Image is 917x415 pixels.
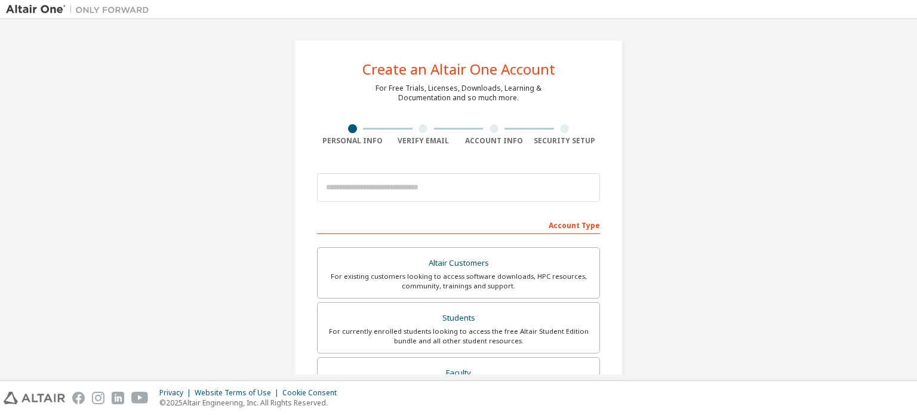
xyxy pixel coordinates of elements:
div: Personal Info [317,136,388,146]
img: youtube.svg [131,392,149,404]
div: Cookie Consent [282,388,344,398]
img: Altair One [6,4,155,16]
div: For existing customers looking to access software downloads, HPC resources, community, trainings ... [325,272,592,291]
div: Privacy [159,388,195,398]
div: Create an Altair One Account [362,62,555,76]
img: linkedin.svg [112,392,124,404]
div: Security Setup [530,136,601,146]
div: Altair Customers [325,255,592,272]
div: Students [325,310,592,327]
div: Account Info [458,136,530,146]
div: Faculty [325,365,592,382]
img: instagram.svg [92,392,104,404]
div: Verify Email [388,136,459,146]
img: facebook.svg [72,392,85,404]
div: For Free Trials, Licenses, Downloads, Learning & Documentation and so much more. [376,84,541,103]
div: For currently enrolled students looking to access the free Altair Student Edition bundle and all ... [325,327,592,346]
p: © 2025 Altair Engineering, Inc. All Rights Reserved. [159,398,344,408]
div: Account Type [317,215,600,234]
img: altair_logo.svg [4,392,65,404]
div: Website Terms of Use [195,388,282,398]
